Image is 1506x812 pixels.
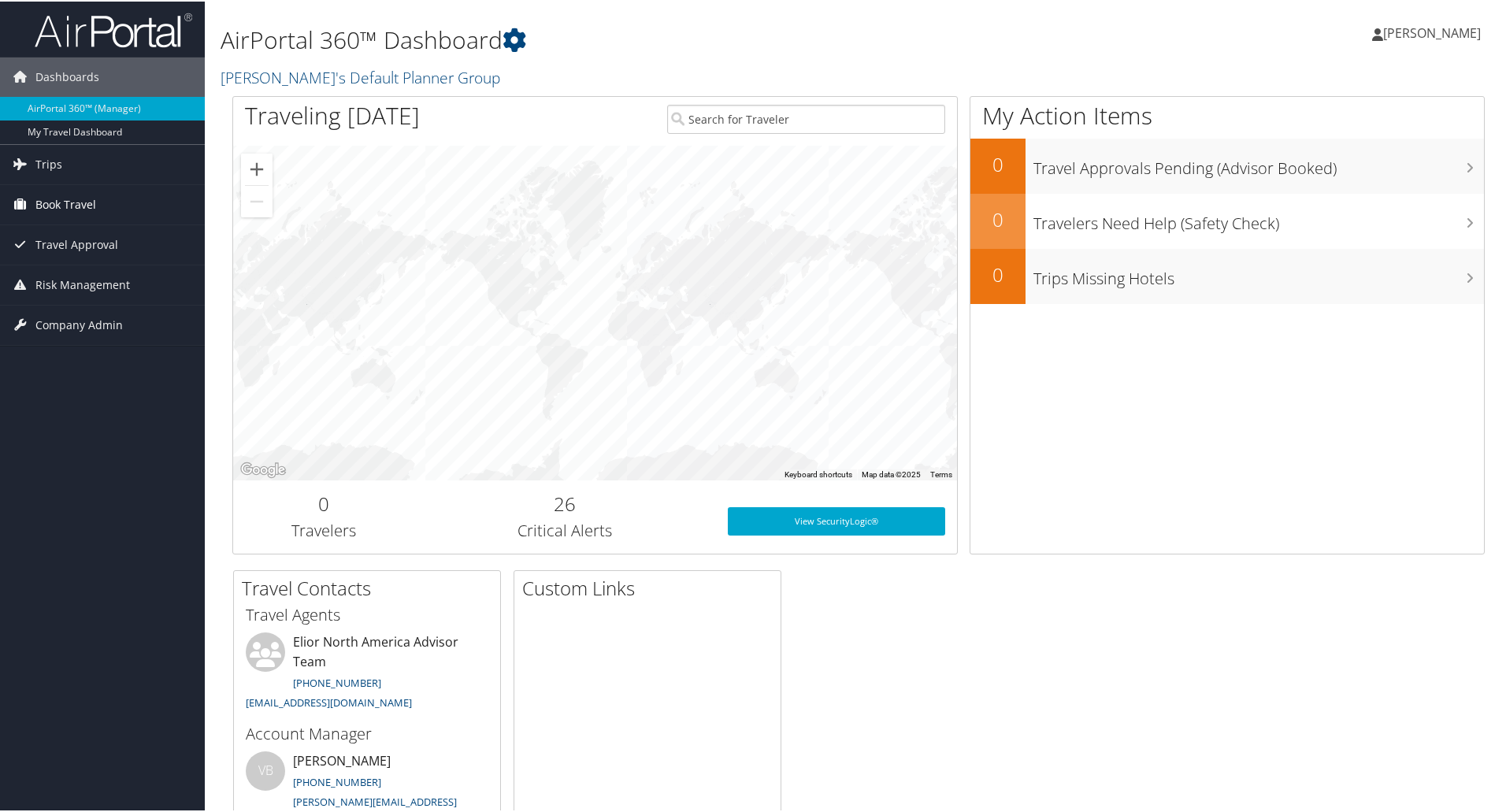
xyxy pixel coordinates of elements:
[970,192,1484,247] a: 0Travelers Need Help (Safety Check)
[1033,203,1484,233] h3: Travelers Need Help (Safety Check)
[426,489,704,516] h2: 26
[35,224,118,263] span: Travel Approval
[35,143,62,183] span: Trips
[862,469,921,477] span: Map data ©2025
[1033,148,1484,178] h3: Travel Approvals Pending (Advisor Booked)
[785,468,852,479] button: Keyboard shortcuts
[246,750,285,789] div: VB
[35,264,130,303] span: Risk Management
[970,205,1026,232] h2: 0
[237,458,289,479] img: Google
[242,573,500,600] h2: Travel Contacts
[221,65,504,87] a: [PERSON_NAME]'s Default Planner Group
[245,489,402,516] h2: 0
[728,506,945,534] a: View SecurityLogic®
[970,137,1484,192] a: 0Travel Approvals Pending (Advisor Booked)
[35,184,96,223] span: Book Travel
[237,458,289,479] a: Open this area in Google Maps (opens a new window)
[970,247,1484,302] a: 0Trips Missing Hotels
[970,260,1026,287] h2: 0
[1033,258,1484,288] h3: Trips Missing Hotels
[35,304,123,343] span: Company Admin
[35,56,99,95] span: Dashboards
[245,518,402,540] h3: Travelers
[970,98,1484,131] h1: My Action Items
[241,184,273,216] button: Zoom out
[293,773,381,788] a: [PHONE_NUMBER]
[293,674,381,688] a: [PHONE_NUMBER]
[246,721,488,743] h3: Account Manager
[970,150,1026,176] h2: 0
[241,152,273,184] button: Zoom in
[667,103,945,132] input: Search for Traveler
[221,22,1071,55] h1: AirPortal 360™ Dashboard
[930,469,952,477] a: Terms (opens in new tab)
[1383,23,1481,40] span: [PERSON_NAME]
[246,694,412,708] a: [EMAIL_ADDRESS][DOMAIN_NAME]
[35,10,192,47] img: airportal-logo.png
[426,518,704,540] h3: Critical Alerts
[245,98,420,131] h1: Traveling [DATE]
[522,573,781,600] h2: Custom Links
[246,603,488,625] h3: Travel Agents
[238,631,496,715] li: Elior North America Advisor Team
[1372,8,1497,55] a: [PERSON_NAME]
